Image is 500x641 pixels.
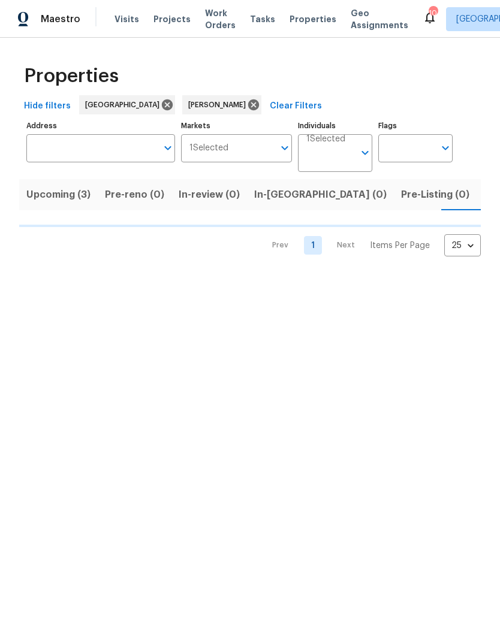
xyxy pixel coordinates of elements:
span: Projects [153,13,191,25]
span: Hide filters [24,99,71,114]
span: Pre-reno (0) [105,186,164,203]
span: Clear Filters [270,99,322,114]
span: Tasks [250,15,275,23]
button: Open [276,140,293,156]
span: In-[GEOGRAPHIC_DATA] (0) [254,186,387,203]
a: Goto page 1 [304,236,322,255]
span: Pre-Listing (0) [401,186,469,203]
span: Upcoming (3) [26,186,91,203]
span: [GEOGRAPHIC_DATA] [85,99,164,111]
button: Open [357,144,374,161]
span: Visits [115,13,139,25]
span: Maestro [41,13,80,25]
label: Flags [378,122,453,129]
nav: Pagination Navigation [261,234,481,256]
span: 1 Selected [189,143,228,153]
div: [GEOGRAPHIC_DATA] [79,95,175,114]
button: Clear Filters [265,95,327,117]
span: In-review (0) [179,186,240,203]
div: 10 [429,7,437,19]
div: 25 [444,230,481,261]
span: 1 Selected [306,134,345,144]
div: [PERSON_NAME] [182,95,261,114]
span: Work Orders [205,7,236,31]
button: Hide filters [19,95,76,117]
p: Items Per Page [370,240,430,252]
span: Properties [24,70,119,82]
span: [PERSON_NAME] [188,99,251,111]
label: Individuals [298,122,372,129]
button: Open [159,140,176,156]
span: Geo Assignments [351,7,408,31]
label: Address [26,122,175,129]
label: Markets [181,122,293,129]
button: Open [437,140,454,156]
span: Properties [290,13,336,25]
